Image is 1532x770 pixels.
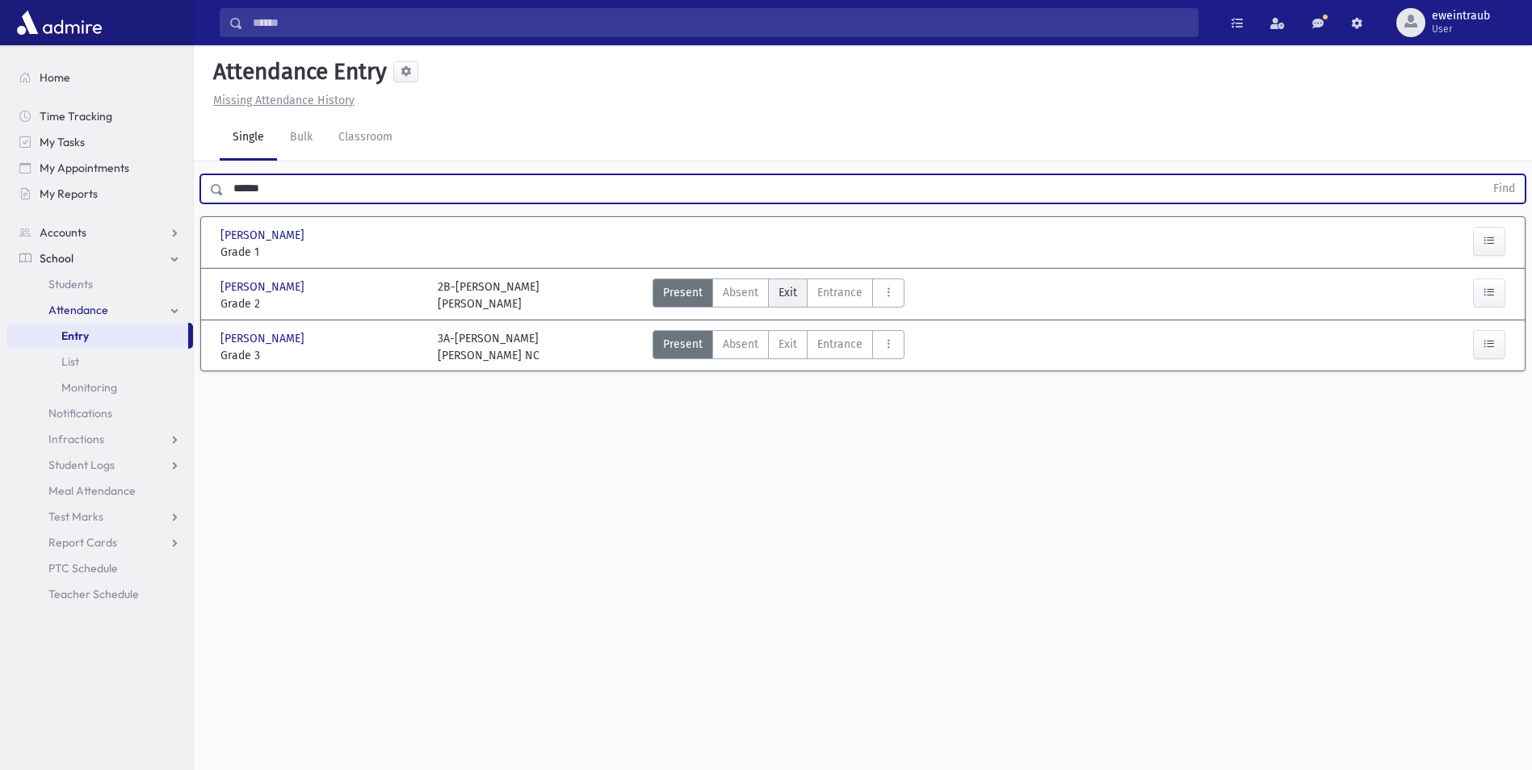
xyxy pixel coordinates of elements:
a: Monitoring [6,375,193,400]
span: Report Cards [48,535,117,550]
span: Students [48,277,93,291]
span: Attendance [48,303,108,317]
a: Entry [6,323,188,349]
span: PTC Schedule [48,561,118,575]
span: Student Logs [48,458,115,472]
u: Missing Attendance History [213,94,355,107]
a: Student Logs [6,452,193,478]
a: My Appointments [6,155,193,181]
a: Teacher Schedule [6,581,193,607]
a: My Reports [6,181,193,207]
span: Present [663,336,703,353]
a: Classroom [325,115,405,161]
span: My Appointments [40,161,129,175]
span: School [40,251,73,266]
span: Absent [723,336,758,353]
span: Notifications [48,406,112,421]
a: School [6,245,193,271]
a: Accounts [6,220,193,245]
a: Attendance [6,297,193,323]
input: Search [243,8,1198,37]
a: PTC Schedule [6,555,193,581]
span: Home [40,70,70,85]
a: Single [220,115,277,161]
span: Exit [779,284,797,301]
span: Time Tracking [40,109,112,123]
img: AdmirePro [13,6,106,39]
a: Meal Attendance [6,478,193,504]
span: [PERSON_NAME] [220,278,308,295]
h5: Attendance Entry [207,58,387,86]
a: Home [6,65,193,90]
span: Test Marks [48,509,103,524]
span: Entry [61,329,89,343]
span: Absent [723,284,758,301]
div: 2B-[PERSON_NAME] [PERSON_NAME] [438,278,539,312]
a: My Tasks [6,129,193,155]
button: Find [1484,175,1525,203]
span: Monitoring [61,380,117,395]
div: AttTypes [653,278,905,312]
a: Students [6,271,193,297]
span: My Tasks [40,135,85,149]
a: Notifications [6,400,193,426]
span: Present [663,284,703,301]
span: Infractions [48,432,104,446]
span: Entrance [817,284,863,301]
a: Report Cards [6,529,193,555]
span: Accounts [40,225,86,240]
span: [PERSON_NAME] [220,330,308,347]
span: User [1432,23,1490,36]
span: [PERSON_NAME] [220,227,308,244]
span: My Reports [40,186,98,201]
span: Entrance [817,336,863,353]
a: Test Marks [6,504,193,529]
a: Bulk [277,115,325,161]
a: Missing Attendance History [207,94,355,107]
span: List [61,354,79,369]
span: eweintraub [1432,10,1490,23]
span: Grade 1 [220,244,422,261]
span: Grade 3 [220,347,422,364]
span: Grade 2 [220,295,422,312]
a: Time Tracking [6,103,193,129]
span: Teacher Schedule [48,587,139,601]
div: AttTypes [653,330,905,364]
span: Meal Attendance [48,483,136,498]
a: Infractions [6,426,193,452]
div: 3A-[PERSON_NAME] [PERSON_NAME] NC [438,330,539,364]
a: List [6,349,193,375]
span: Exit [779,336,797,353]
